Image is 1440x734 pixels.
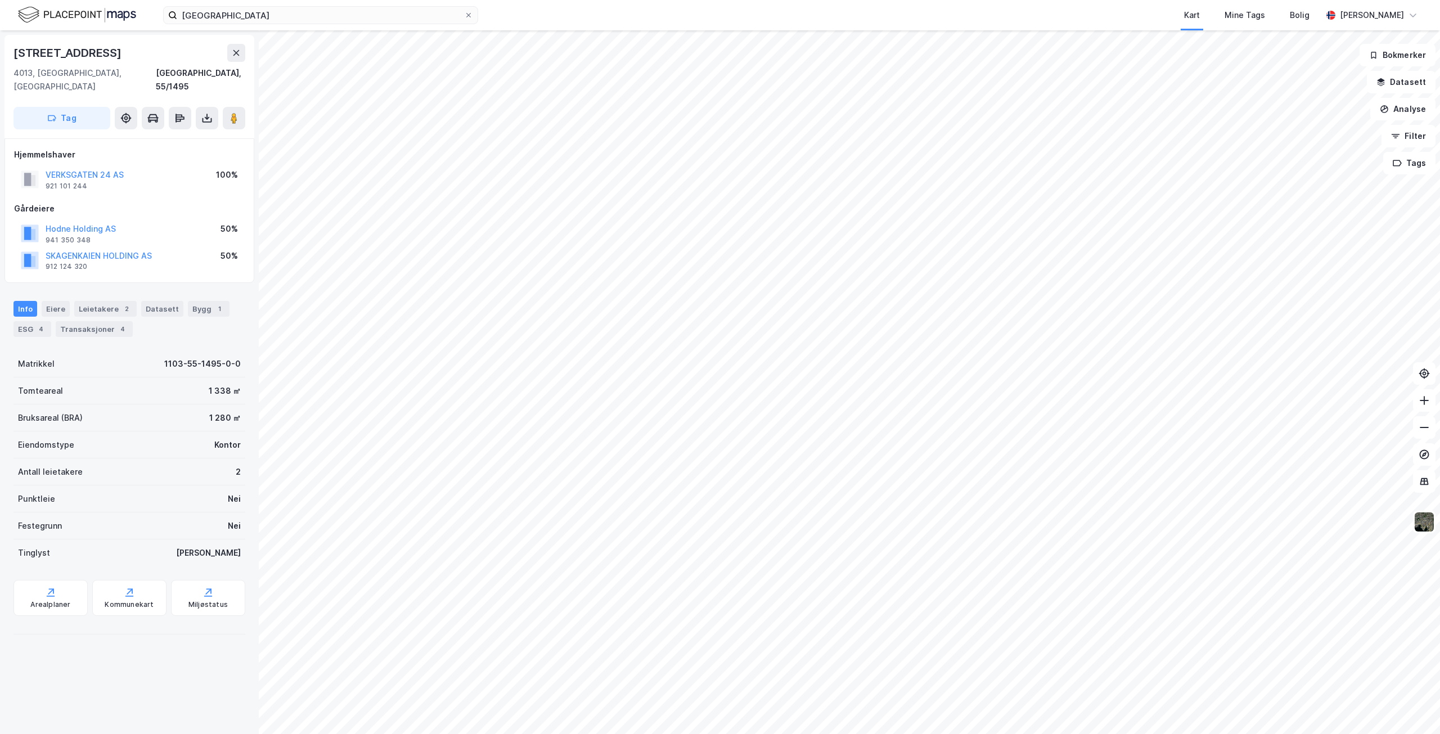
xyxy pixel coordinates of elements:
[214,303,225,314] div: 1
[14,148,245,161] div: Hjemmelshaver
[13,44,124,62] div: [STREET_ADDRESS]
[1384,680,1440,734] div: Kontrollprogram for chat
[18,384,63,398] div: Tomteareal
[46,262,87,271] div: 912 124 320
[121,303,132,314] div: 2
[117,323,128,335] div: 4
[220,249,238,263] div: 50%
[13,107,110,129] button: Tag
[1414,511,1435,533] img: 9k=
[1290,8,1309,22] div: Bolig
[1384,680,1440,734] iframe: Chat Widget
[56,321,133,337] div: Transaksjoner
[1381,125,1435,147] button: Filter
[18,357,55,371] div: Matrikkel
[13,321,51,337] div: ESG
[1340,8,1404,22] div: [PERSON_NAME]
[188,301,229,317] div: Bygg
[46,182,87,191] div: 921 101 244
[156,66,245,93] div: [GEOGRAPHIC_DATA], 55/1495
[46,236,91,245] div: 941 350 348
[13,301,37,317] div: Info
[18,546,50,560] div: Tinglyst
[74,301,137,317] div: Leietakere
[228,519,241,533] div: Nei
[1383,152,1435,174] button: Tags
[18,519,62,533] div: Festegrunn
[18,5,136,25] img: logo.f888ab2527a4732fd821a326f86c7f29.svg
[18,492,55,506] div: Punktleie
[13,66,156,93] div: 4013, [GEOGRAPHIC_DATA], [GEOGRAPHIC_DATA]
[216,168,238,182] div: 100%
[141,301,183,317] div: Datasett
[164,357,241,371] div: 1103-55-1495-0-0
[209,411,241,425] div: 1 280 ㎡
[220,222,238,236] div: 50%
[177,7,464,24] input: Søk på adresse, matrikkel, gårdeiere, leietakere eller personer
[105,600,154,609] div: Kommunekart
[30,600,70,609] div: Arealplaner
[14,202,245,215] div: Gårdeiere
[18,465,83,479] div: Antall leietakere
[1184,8,1200,22] div: Kart
[18,411,83,425] div: Bruksareal (BRA)
[209,384,241,398] div: 1 338 ㎡
[228,492,241,506] div: Nei
[1360,44,1435,66] button: Bokmerker
[42,301,70,317] div: Eiere
[214,438,241,452] div: Kontor
[176,546,241,560] div: [PERSON_NAME]
[1367,71,1435,93] button: Datasett
[236,465,241,479] div: 2
[1370,98,1435,120] button: Analyse
[18,438,74,452] div: Eiendomstype
[1225,8,1265,22] div: Mine Tags
[35,323,47,335] div: 4
[188,600,228,609] div: Miljøstatus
